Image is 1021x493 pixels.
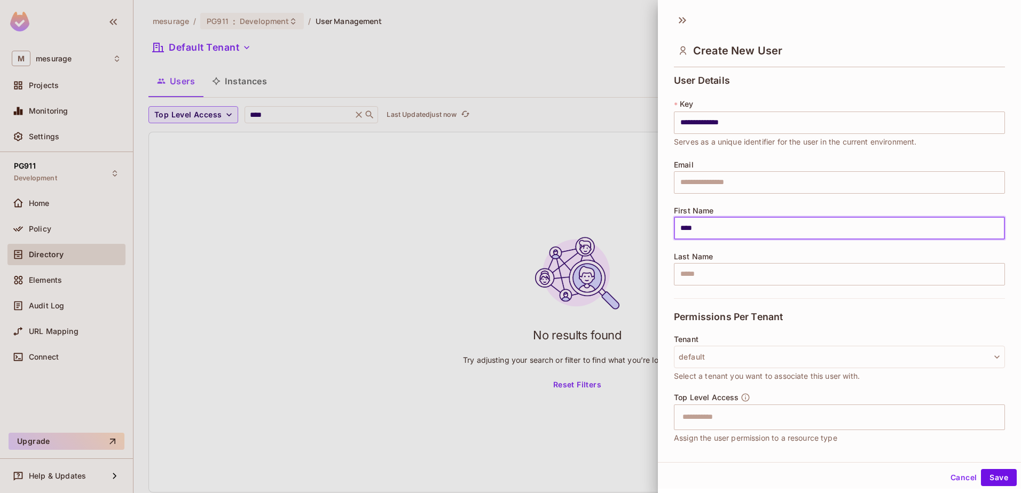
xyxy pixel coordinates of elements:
[674,370,860,382] span: Select a tenant you want to associate this user with.
[674,312,783,322] span: Permissions Per Tenant
[674,161,694,169] span: Email
[674,75,730,86] span: User Details
[674,393,739,402] span: Top Level Access
[674,252,713,261] span: Last Name
[693,44,782,57] span: Create New User
[999,416,1001,418] button: Open
[981,469,1017,486] button: Save
[680,100,693,108] span: Key
[946,469,981,486] button: Cancel
[674,136,917,148] span: Serves as a unique identifier for the user in the current environment.
[674,432,837,444] span: Assign the user permission to a resource type
[674,206,714,215] span: First Name
[674,335,698,344] span: Tenant
[674,346,1005,368] button: default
